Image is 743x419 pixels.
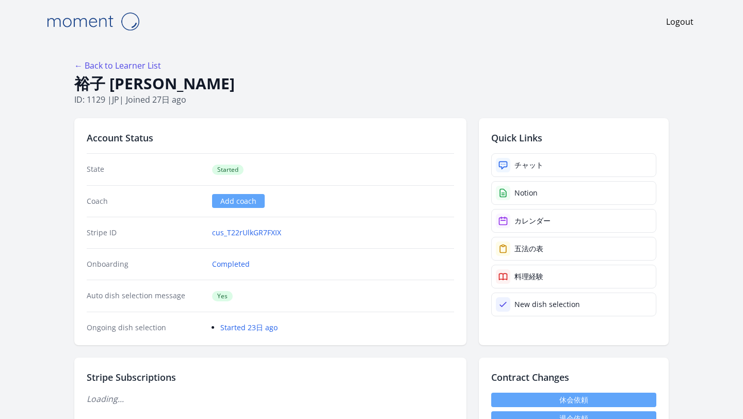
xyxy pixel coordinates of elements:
[491,181,656,205] a: Notion
[212,228,281,238] a: cus_T22rUlkGR7FXIX
[74,74,669,93] h1: 裕子 [PERSON_NAME]
[491,209,656,233] a: カレンダー
[514,271,543,282] div: 料理経験
[87,291,204,301] dt: Auto dish selection message
[491,393,656,407] a: 休会依頼
[220,323,278,332] a: Started 23日 ago
[514,188,538,198] div: Notion
[112,94,119,105] span: jp
[212,165,244,175] span: Started
[514,244,543,254] div: 五法の表
[491,237,656,261] a: 五法の表
[87,323,204,333] dt: Ongoing dish selection
[491,153,656,177] a: チャット
[74,93,669,106] p: ID: 1129 | | Joined 27日 ago
[212,291,233,301] span: Yes
[666,15,693,28] a: Logout
[514,160,543,170] div: チャット
[514,299,580,310] div: New dish selection
[87,259,204,269] dt: Onboarding
[514,216,551,226] div: カレンダー
[74,60,161,71] a: ← Back to Learner List
[87,228,204,238] dt: Stripe ID
[491,370,656,384] h2: Contract Changes
[212,259,250,269] a: Completed
[87,196,204,206] dt: Coach
[491,293,656,316] a: New dish selection
[87,370,454,384] h2: Stripe Subscriptions
[491,131,656,145] h2: Quick Links
[41,8,144,35] img: Moment
[491,265,656,288] a: 料理経験
[212,194,265,208] a: Add coach
[87,131,454,145] h2: Account Status
[87,393,454,405] p: Loading...
[87,164,204,175] dt: State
